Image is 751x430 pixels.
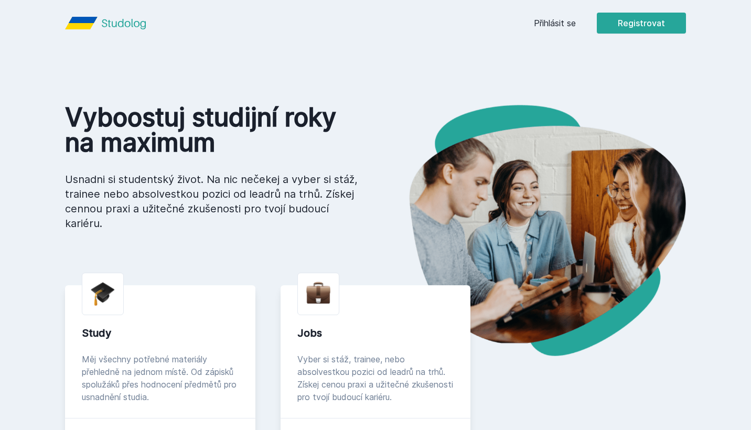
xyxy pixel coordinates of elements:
[82,326,239,340] div: Study
[375,105,686,356] img: hero.png
[597,13,686,34] button: Registrovat
[65,105,359,155] h1: Vyboostuj studijní roky na maximum
[82,353,239,403] div: Měj všechny potřebné materiály přehledně na jednom místě. Od zápisků spolužáků přes hodnocení pře...
[65,172,359,231] p: Usnadni si studentský život. Na nic nečekej a vyber si stáž, trainee nebo absolvestkou pozici od ...
[297,353,454,403] div: Vyber si stáž, trainee, nebo absolvestkou pozici od leadrů na trhů. Získej cenou praxi a užitečné...
[306,279,330,306] img: briefcase.png
[91,282,115,306] img: graduation-cap.png
[297,326,454,340] div: Jobs
[534,17,576,29] a: Přihlásit se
